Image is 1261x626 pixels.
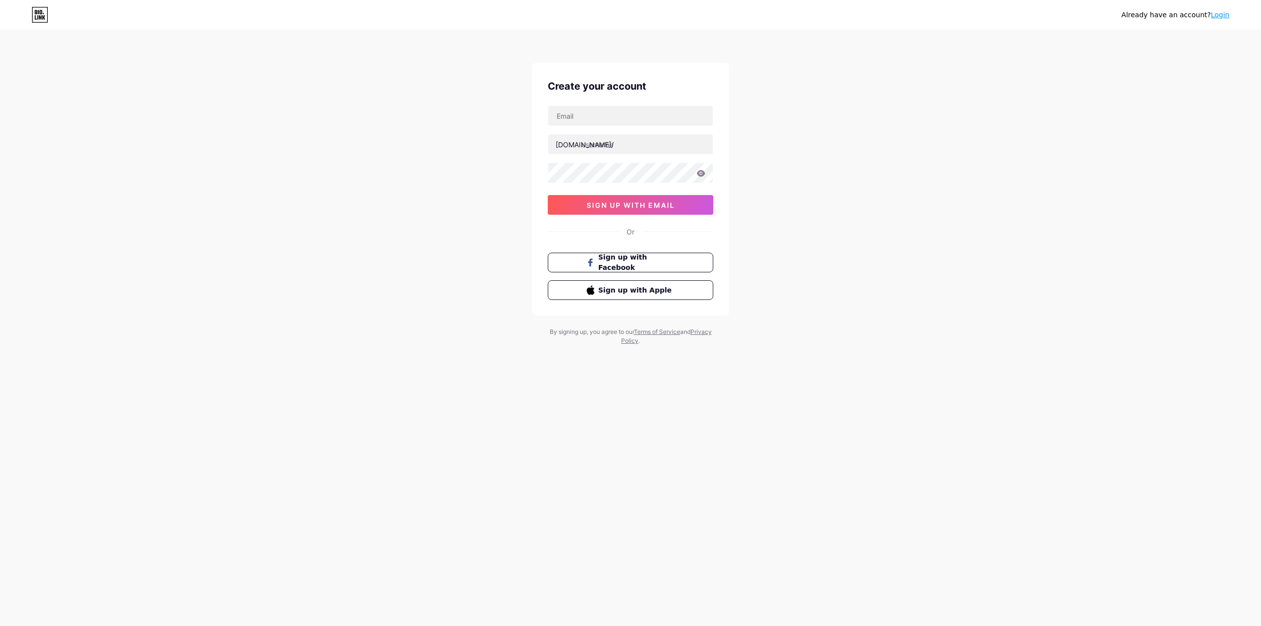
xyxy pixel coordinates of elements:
a: Login [1211,11,1229,19]
span: Sign up with Apple [598,285,675,296]
button: Sign up with Facebook [548,253,713,272]
div: Already have an account? [1122,10,1229,20]
span: Sign up with Facebook [598,252,675,273]
a: Terms of Service [634,328,680,335]
div: By signing up, you agree to our and . [547,328,714,345]
input: Email [548,106,713,126]
button: Sign up with Apple [548,280,713,300]
div: [DOMAIN_NAME]/ [556,139,614,150]
input: username [548,134,713,154]
div: Create your account [548,79,713,94]
div: Or [627,227,634,237]
button: sign up with email [548,195,713,215]
span: sign up with email [587,201,675,209]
